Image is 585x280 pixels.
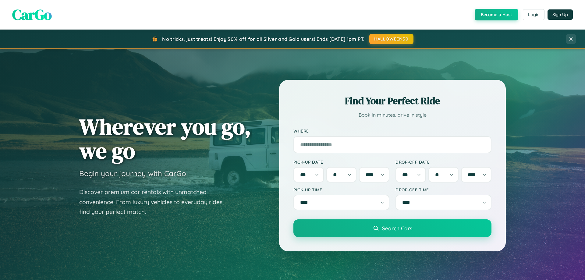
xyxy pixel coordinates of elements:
[395,187,491,192] label: Drop-off Time
[293,219,491,237] button: Search Cars
[548,9,573,20] button: Sign Up
[293,111,491,119] p: Book in minutes, drive in style
[12,5,52,25] span: CarGo
[475,9,518,20] button: Become a Host
[293,187,389,192] label: Pick-up Time
[293,129,491,134] label: Where
[369,34,413,44] button: HALLOWEEN30
[293,159,389,165] label: Pick-up Date
[79,187,232,217] p: Discover premium car rentals with unmatched convenience. From luxury vehicles to everyday rides, ...
[162,36,364,42] span: No tricks, just treats! Enjoy 30% off for all Silver and Gold users! Ends [DATE] 1pm PT.
[382,225,412,232] span: Search Cars
[79,169,186,178] h3: Begin your journey with CarGo
[523,9,544,20] button: Login
[79,115,251,163] h1: Wherever you go, we go
[293,94,491,108] h2: Find Your Perfect Ride
[395,159,491,165] label: Drop-off Date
